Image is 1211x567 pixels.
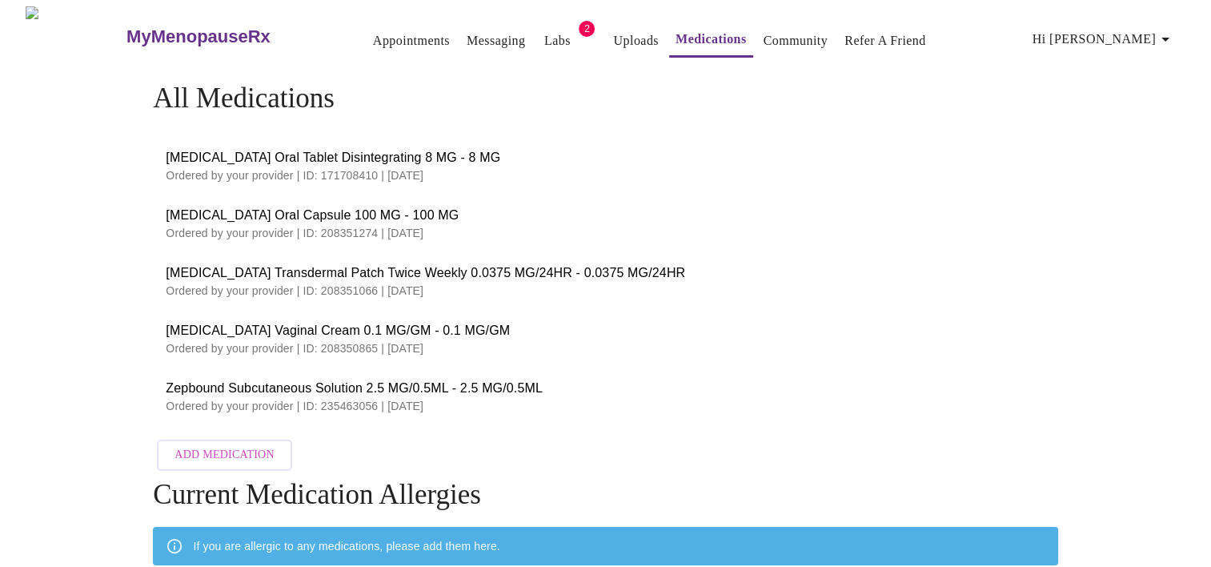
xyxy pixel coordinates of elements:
[531,25,583,57] button: Labs
[166,167,1045,183] p: Ordered by your provider | ID: 171708410 | [DATE]
[26,6,125,66] img: MyMenopauseRx Logo
[757,25,835,57] button: Community
[126,26,271,47] h3: MyMenopauseRx
[166,148,1045,167] span: [MEDICAL_DATA] Oral Tablet Disintegrating 8 MG - 8 MG
[166,206,1045,225] span: [MEDICAL_DATA] Oral Capsule 100 MG - 100 MG
[125,9,335,65] a: MyMenopauseRx
[166,398,1045,414] p: Ordered by your provider | ID: 235463056 | [DATE]
[607,25,665,57] button: Uploads
[166,379,1045,398] span: Zepbound Subcutaneous Solution 2.5 MG/0.5ML - 2.5 MG/0.5ML
[166,283,1045,299] p: Ordered by your provider | ID: 208351066 | [DATE]
[157,440,291,471] button: Add Medication
[153,479,1057,511] h4: Current Medication Allergies
[1033,28,1175,50] span: Hi [PERSON_NAME]
[166,225,1045,241] p: Ordered by your provider | ID: 208351274 | [DATE]
[174,445,274,465] span: Add Medication
[367,25,456,57] button: Appointments
[613,30,659,52] a: Uploads
[544,30,571,52] a: Labs
[467,30,525,52] a: Messaging
[1026,23,1181,55] button: Hi [PERSON_NAME]
[373,30,450,52] a: Appointments
[669,23,753,58] button: Medications
[764,30,828,52] a: Community
[460,25,531,57] button: Messaging
[676,28,747,50] a: Medications
[166,340,1045,356] p: Ordered by your provider | ID: 208350865 | [DATE]
[166,263,1045,283] span: [MEDICAL_DATA] Transdermal Patch Twice Weekly 0.0375 MG/24HR - 0.0375 MG/24HR
[166,321,1045,340] span: [MEDICAL_DATA] Vaginal Cream 0.1 MG/GM - 0.1 MG/GM
[193,532,499,561] div: If you are allergic to any medications, please add them here.
[844,30,926,52] a: Refer a Friend
[579,21,595,37] span: 2
[153,82,1057,115] h4: All Medications
[838,25,932,57] button: Refer a Friend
